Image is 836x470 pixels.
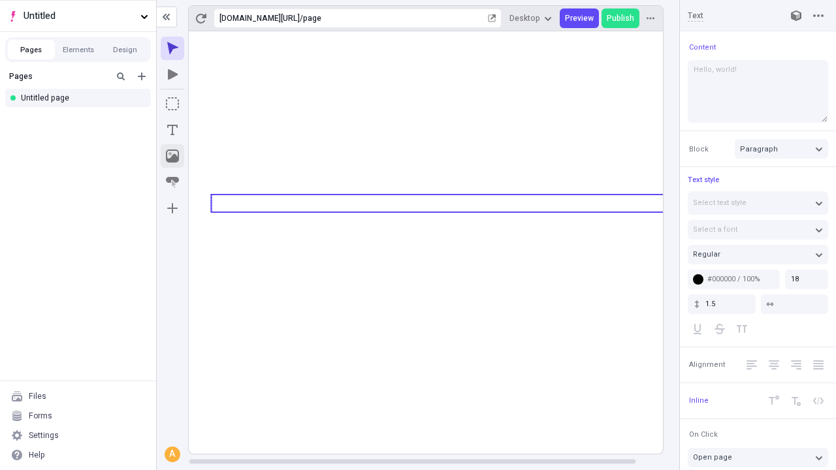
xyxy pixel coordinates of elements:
[693,452,732,463] span: Open page
[686,393,711,409] button: Inline
[300,13,303,23] div: /
[29,450,45,460] div: Help
[688,448,828,467] button: Open page
[161,170,184,194] button: Button
[735,139,828,159] button: Paragraph
[303,13,485,23] div: page
[707,274,775,284] div: #000000 / 100%
[689,42,716,52] span: Content
[693,224,737,235] span: Select a font
[688,191,828,215] button: Select text style
[688,245,828,264] button: Regular
[764,391,784,411] button: Superscript
[161,144,184,168] button: Image
[607,13,634,23] span: Publish
[786,391,806,411] button: Subscript
[689,430,718,439] span: On Click
[809,391,828,411] button: Code
[509,13,540,23] span: Desktop
[693,249,720,260] span: Regular
[161,118,184,142] button: Text
[686,39,718,55] button: Content
[688,10,773,22] input: Text
[689,144,709,154] span: Block
[693,197,747,208] span: Select text style
[686,141,711,157] button: Block
[764,355,784,375] button: Center Align
[686,427,720,443] button: On Click
[688,60,828,123] textarea: Hello, world!
[602,8,639,28] button: Publish
[161,92,184,116] button: Box
[688,174,719,185] span: Text style
[29,430,59,441] div: Settings
[166,448,179,461] div: A
[21,93,140,103] div: Untitled page
[809,355,828,375] button: Justify
[742,355,762,375] button: Left Align
[786,355,806,375] button: Right Align
[102,40,149,59] button: Design
[24,9,135,23] span: Untitled
[219,13,300,23] div: [URL][DOMAIN_NAME]
[9,71,108,82] div: Pages
[560,8,599,28] button: Preview
[688,220,828,240] button: Select a font
[29,391,46,401] div: Files
[29,411,52,421] div: Forms
[688,270,780,289] button: #000000 / 100%
[565,13,594,23] span: Preview
[689,396,709,405] span: Inline
[689,360,725,369] span: Alignment
[8,40,55,59] button: Pages
[686,357,728,373] button: Alignment
[504,8,557,28] button: Desktop
[740,144,778,155] span: Paragraph
[55,40,102,59] button: Elements
[134,69,150,84] button: Add new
